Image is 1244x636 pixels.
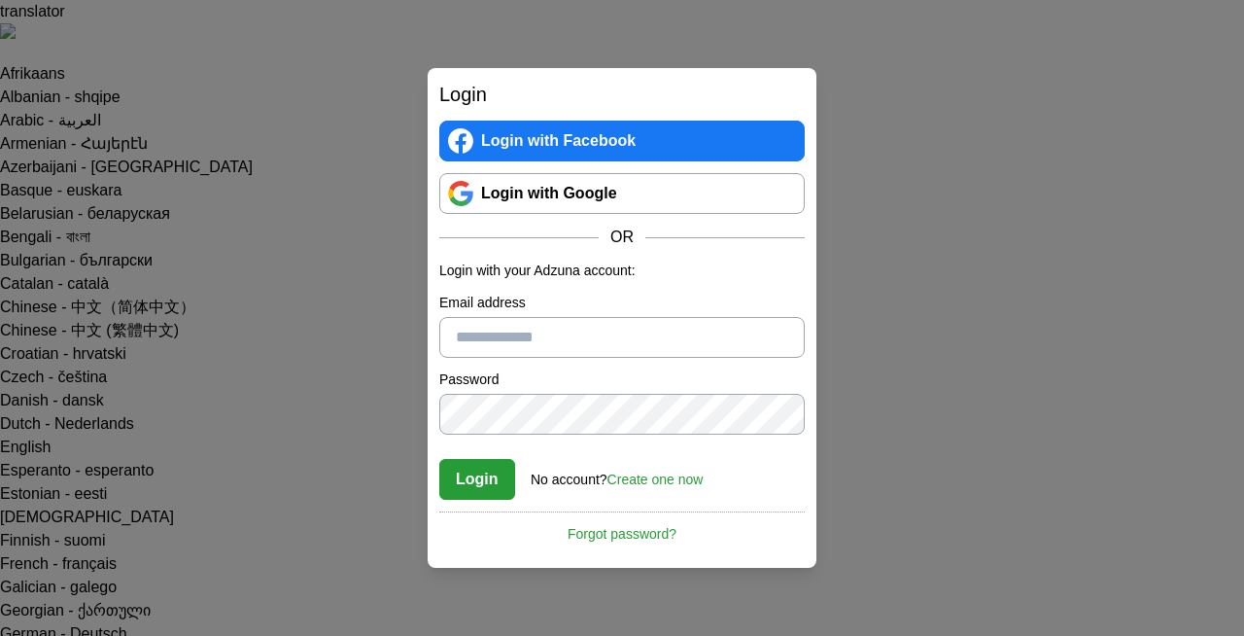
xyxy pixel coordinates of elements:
label: Email address [439,293,805,313]
span: OR [599,226,645,249]
button: Login [439,459,515,500]
a: Create one now [607,472,704,487]
label: Password [439,370,805,390]
h2: Login [439,80,805,109]
a: Login with Facebook [439,121,805,161]
div: No account? [531,458,703,490]
a: Login with Google [439,173,805,214]
p: Login with your Adzuna account: [439,261,805,281]
a: Forgot password? [439,512,805,545]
